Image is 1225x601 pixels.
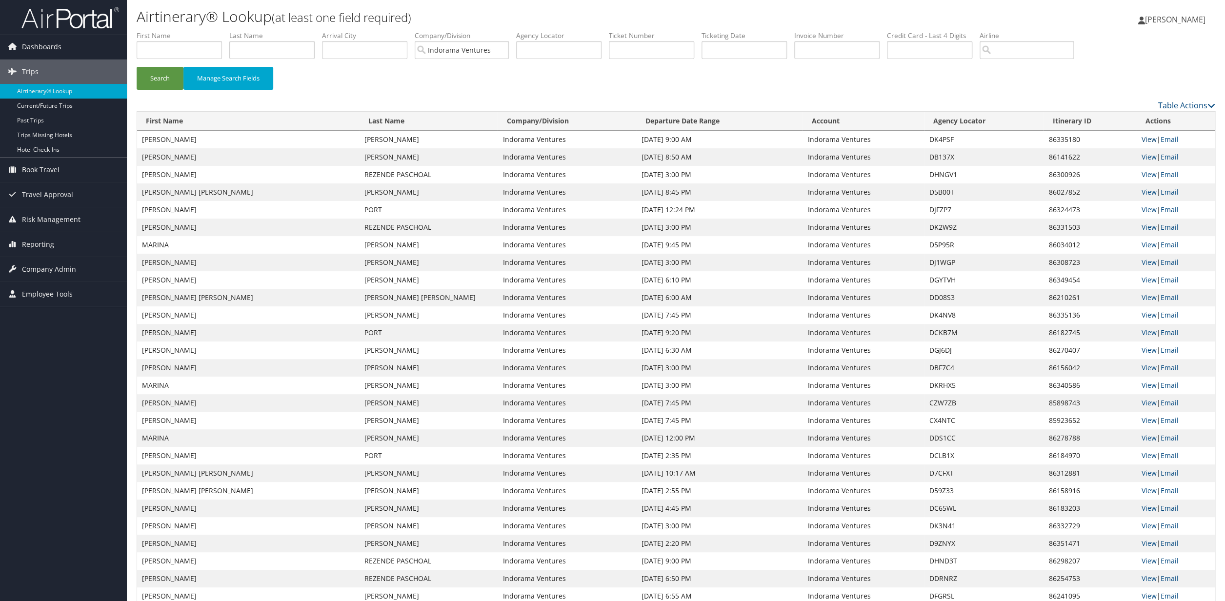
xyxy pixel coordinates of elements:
[1142,258,1157,267] a: View
[498,377,637,394] td: Indorama Ventures
[637,447,803,464] td: [DATE] 2:35 PM
[1137,464,1215,482] td: |
[1161,258,1179,267] a: Email
[803,482,924,500] td: Indorama Ventures
[137,394,360,412] td: [PERSON_NAME]
[1044,219,1137,236] td: 86331503
[360,412,498,429] td: [PERSON_NAME]
[924,500,1044,517] td: DC65WL
[360,131,498,148] td: [PERSON_NAME]
[637,219,803,236] td: [DATE] 3:00 PM
[637,183,803,201] td: [DATE] 8:45 PM
[1137,359,1215,377] td: |
[1142,591,1157,601] a: View
[1137,112,1215,131] th: Actions
[637,166,803,183] td: [DATE] 3:00 PM
[1161,574,1179,583] a: Email
[498,412,637,429] td: Indorama Ventures
[637,324,803,341] td: [DATE] 9:20 PM
[137,324,360,341] td: [PERSON_NAME]
[137,219,360,236] td: [PERSON_NAME]
[637,271,803,289] td: [DATE] 6:10 PM
[137,464,360,482] td: [PERSON_NAME] [PERSON_NAME]
[360,166,498,183] td: REZENDE PASCHOAL
[1161,293,1179,302] a: Email
[1137,131,1215,148] td: |
[803,552,924,570] td: Indorama Ventures
[137,271,360,289] td: [PERSON_NAME]
[360,429,498,447] td: [PERSON_NAME]
[924,464,1044,482] td: D7CFXT
[137,166,360,183] td: [PERSON_NAME]
[924,517,1044,535] td: DK3N41
[1137,447,1215,464] td: |
[360,552,498,570] td: REZENDE PASCHOAL
[924,341,1044,359] td: DGJ6DJ
[1161,416,1179,425] a: Email
[1044,377,1137,394] td: 86340586
[498,341,637,359] td: Indorama Ventures
[1161,345,1179,355] a: Email
[924,148,1044,166] td: DB137X
[137,482,360,500] td: [PERSON_NAME] [PERSON_NAME]
[498,464,637,482] td: Indorama Ventures
[1044,324,1137,341] td: 86182745
[360,183,498,201] td: [PERSON_NAME]
[1158,100,1215,111] a: Table Actions
[924,289,1044,306] td: DD08S3
[360,271,498,289] td: [PERSON_NAME]
[637,429,803,447] td: [DATE] 12:00 PM
[637,570,803,587] td: [DATE] 6:50 PM
[1142,170,1157,179] a: View
[803,464,924,482] td: Indorama Ventures
[1137,535,1215,552] td: |
[360,341,498,359] td: [PERSON_NAME]
[803,377,924,394] td: Indorama Ventures
[137,517,360,535] td: [PERSON_NAME]
[1142,152,1157,161] a: View
[1044,359,1137,377] td: 86156042
[1044,464,1137,482] td: 86312881
[1161,240,1179,249] a: Email
[498,482,637,500] td: Indorama Ventures
[498,201,637,219] td: Indorama Ventures
[1137,552,1215,570] td: |
[183,67,273,90] button: Manage Search Fields
[1142,503,1157,513] a: View
[22,60,39,84] span: Trips
[1161,503,1179,513] a: Email
[924,377,1044,394] td: DKRHX5
[924,131,1044,148] td: DK4PSF
[360,535,498,552] td: [PERSON_NAME]
[924,429,1044,447] td: DDS1CC
[516,31,609,40] label: Agency Locator
[137,412,360,429] td: [PERSON_NAME]
[137,429,360,447] td: MARINA
[21,6,119,29] img: airportal-logo.png
[137,112,360,131] th: First Name: activate to sort column ascending
[137,201,360,219] td: [PERSON_NAME]
[1044,552,1137,570] td: 86298207
[1044,482,1137,500] td: 86158916
[924,324,1044,341] td: DCKB7M
[1044,254,1137,271] td: 86308723
[637,377,803,394] td: [DATE] 3:00 PM
[498,112,637,131] th: Company/Division
[1137,570,1215,587] td: |
[803,236,924,254] td: Indorama Ventures
[1142,275,1157,284] a: View
[360,447,498,464] td: PORT
[803,570,924,587] td: Indorama Ventures
[1142,398,1157,407] a: View
[1044,131,1137,148] td: 86335180
[794,31,887,40] label: Invoice Number
[1137,517,1215,535] td: |
[1044,535,1137,552] td: 86351471
[1161,398,1179,407] a: Email
[498,535,637,552] td: Indorama Ventures
[1044,570,1137,587] td: 86254753
[924,183,1044,201] td: D5B00T
[1044,112,1137,131] th: Itinerary ID: activate to sort column ascending
[1161,556,1179,565] a: Email
[360,201,498,219] td: PORT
